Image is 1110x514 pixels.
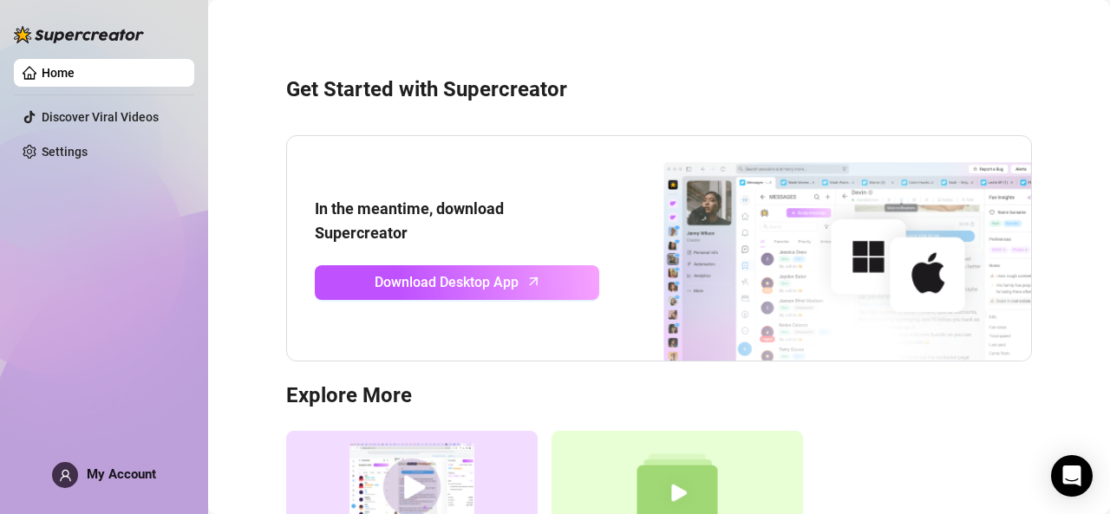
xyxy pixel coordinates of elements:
[42,110,159,124] a: Discover Viral Videos
[286,382,1032,410] h3: Explore More
[42,145,88,159] a: Settings
[14,26,144,43] img: logo-BBDzfeDw.svg
[315,199,504,242] strong: In the meantime, download Supercreator
[315,265,599,300] a: Download Desktop Apparrow-up
[42,66,75,80] a: Home
[524,271,544,291] span: arrow-up
[1051,455,1093,497] div: Open Intercom Messenger
[375,271,519,293] span: Download Desktop App
[286,76,1032,104] h3: Get Started with Supercreator
[87,466,156,482] span: My Account
[599,136,1031,361] img: download app
[59,469,72,482] span: user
